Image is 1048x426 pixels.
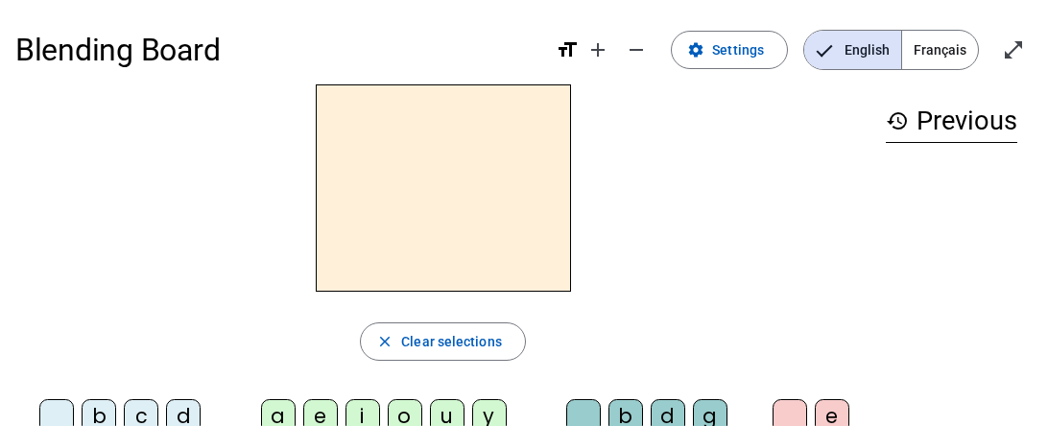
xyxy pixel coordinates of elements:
[902,31,978,69] span: Français
[994,31,1033,69] button: Enter full screen
[712,38,764,61] span: Settings
[804,31,901,69] span: English
[1002,38,1025,61] mat-icon: open_in_full
[360,322,526,361] button: Clear selections
[687,41,704,59] mat-icon: settings
[579,31,617,69] button: Increase font size
[671,31,788,69] button: Settings
[803,30,979,70] mat-button-toggle-group: Language selection
[625,38,648,61] mat-icon: remove
[15,19,540,81] h1: Blending Board
[376,333,393,350] mat-icon: close
[586,38,609,61] mat-icon: add
[401,330,502,353] span: Clear selections
[886,100,1017,143] h3: Previous
[886,109,909,132] mat-icon: history
[556,38,579,61] mat-icon: format_size
[617,31,655,69] button: Decrease font size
